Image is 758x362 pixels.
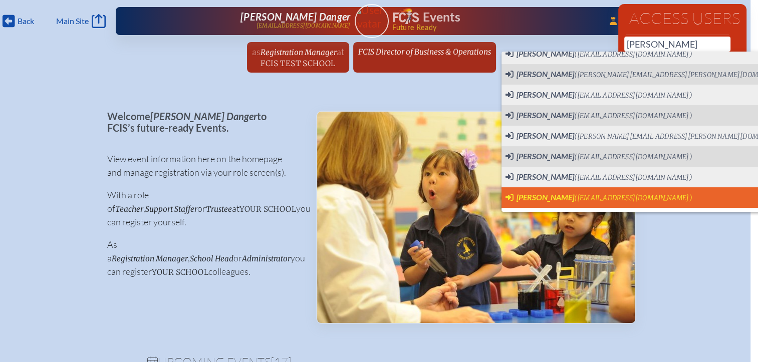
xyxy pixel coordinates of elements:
span: ([EMAIL_ADDRESS][DOMAIN_NAME]) [574,153,692,161]
span: Registration Manager [261,48,337,57]
span: ([EMAIL_ADDRESS][DOMAIN_NAME]) [574,91,692,100]
span: as [252,46,261,57]
p: [EMAIL_ADDRESS][DOMAIN_NAME] [257,23,351,29]
span: your school [152,267,208,277]
input: Person’s name or email [624,37,730,52]
p: With a role of , or at you can register yourself. [107,188,300,229]
span: FCIS Director of Business & Operations [358,47,491,57]
span: [PERSON_NAME] [517,49,574,58]
span: Trustee [206,204,232,214]
span: [PERSON_NAME] Danger [150,110,257,122]
p: View event information here on the homepage and manage registration via your role screen(s). [107,152,300,179]
span: Switch User [506,192,692,203]
span: [PERSON_NAME] [517,69,574,79]
span: [PERSON_NAME] [517,90,574,99]
span: at [337,46,344,57]
span: Switch User [506,110,692,121]
span: [PERSON_NAME] [517,110,574,120]
span: FCIS Test School [261,59,335,68]
span: Support Staffer [145,204,197,214]
p: As a , or you can register colleagues. [107,238,300,278]
span: Registration Manager [112,254,188,263]
span: Switch User [506,172,692,183]
span: [PERSON_NAME] [517,192,574,202]
img: Events [317,112,635,323]
img: User Avatar [350,4,393,30]
span: [PERSON_NAME] [517,172,574,181]
span: ([EMAIL_ADDRESS][DOMAIN_NAME]) [574,173,692,182]
span: Administrator [242,254,291,263]
span: [PERSON_NAME] Danger [240,11,350,23]
span: Back [18,16,34,26]
span: Switch User [506,49,692,60]
span: Future Ready [392,24,595,31]
span: [PERSON_NAME] [517,131,574,140]
a: FCIS Director of Business & Operations [354,42,495,61]
p: Welcome to FCIS’s future-ready Events. [107,111,300,133]
a: Main Site [56,14,105,28]
span: Main Site [56,16,89,26]
span: School Head [190,254,233,263]
span: your school [239,204,296,214]
div: FCIS Events — Future ready [393,8,596,31]
span: Teacher [115,204,143,214]
span: Switch User [506,151,692,162]
span: Switch User [506,90,692,101]
span: ([EMAIL_ADDRESS][DOMAIN_NAME]) [574,194,692,202]
a: [PERSON_NAME] Danger[EMAIL_ADDRESS][DOMAIN_NAME] [148,11,351,31]
h1: Access Users [624,10,740,26]
a: User Avatar [355,4,389,38]
span: ([EMAIL_ADDRESS][DOMAIN_NAME]) [574,50,692,59]
a: asRegistration ManageratFCIS Test School [248,42,348,73]
span: [PERSON_NAME] [517,151,574,161]
span: ([EMAIL_ADDRESS][DOMAIN_NAME]) [574,112,692,120]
